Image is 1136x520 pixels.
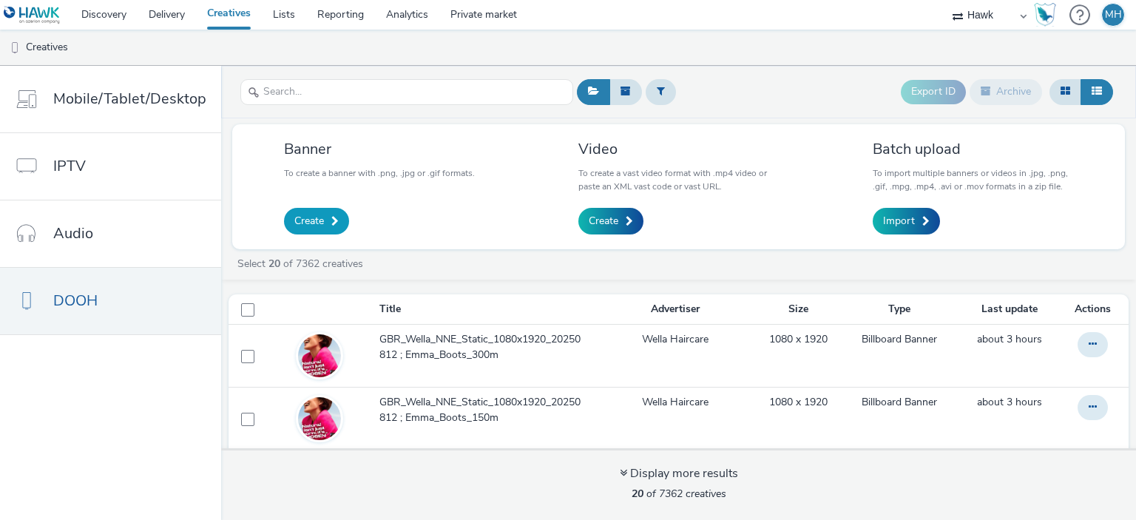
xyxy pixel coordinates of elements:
[294,214,324,229] span: Create
[1105,4,1122,26] div: MH
[769,395,828,410] a: 1080 x 1920
[298,381,341,457] img: a2dad508-72c6-4b89-8f5a-3bda74bd1529.jpg
[883,214,915,229] span: Import
[379,332,595,370] a: GBR_Wella_NNE_Static_1080x1920_20250812 ; Emma_Boots_300m
[977,332,1042,347] a: 12 August 2025, 12:51
[284,208,349,234] a: Create
[754,294,842,325] th: Size
[873,208,940,234] a: Import
[977,395,1042,410] a: 12 August 2025, 12:50
[7,41,22,55] img: dooh
[379,395,595,433] a: GBR_Wella_NNE_Static_1080x1920_20250812 ; Emma_Boots_150m
[589,214,618,229] span: Create
[1081,79,1113,104] button: Table
[240,79,573,105] input: Search...
[1064,294,1129,325] th: Actions
[378,294,596,325] th: Title
[620,465,738,482] div: Display more results
[632,487,643,501] strong: 20
[578,166,779,193] p: To create a vast video format with .mp4 video or paste an XML vast code or vast URL.
[236,257,369,271] a: Select of 7362 creatives
[298,318,341,394] img: c474e360-d8fd-42ba-a4f1-272cfe7a2bed.jpg
[642,332,709,347] a: Wella Haircare
[1034,3,1062,27] a: Hawk Academy
[53,88,206,109] span: Mobile/Tablet/Desktop
[901,80,966,104] button: Export ID
[1049,79,1081,104] button: Grid
[284,139,475,159] h3: Banner
[873,166,1073,193] p: To import multiple banners or videos in .jpg, .png, .gif, .mpg, .mp4, .avi or .mov formats in a z...
[642,395,709,410] a: Wella Haircare
[268,257,280,271] strong: 20
[842,294,956,325] th: Type
[862,332,937,347] a: Billboard Banner
[53,290,98,311] span: DOOH
[53,155,86,177] span: IPTV
[632,487,726,501] span: of 7362 creatives
[873,139,1073,159] h3: Batch upload
[4,6,61,24] img: undefined Logo
[53,223,93,244] span: Audio
[977,332,1042,346] span: about 3 hours
[1034,3,1056,27] img: Hawk Academy
[578,139,779,159] h3: Video
[977,395,1042,409] span: about 3 hours
[769,332,828,347] a: 1080 x 1920
[578,208,643,234] a: Create
[970,79,1042,104] button: Archive
[596,294,754,325] th: Advertiser
[379,395,589,425] span: GBR_Wella_NNE_Static_1080x1920_20250812 ; Emma_Boots_150m
[379,332,589,362] span: GBR_Wella_NNE_Static_1080x1920_20250812 ; Emma_Boots_300m
[956,294,1064,325] th: Last update
[862,395,937,410] a: Billboard Banner
[284,166,475,180] p: To create a banner with .png, .jpg or .gif formats.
